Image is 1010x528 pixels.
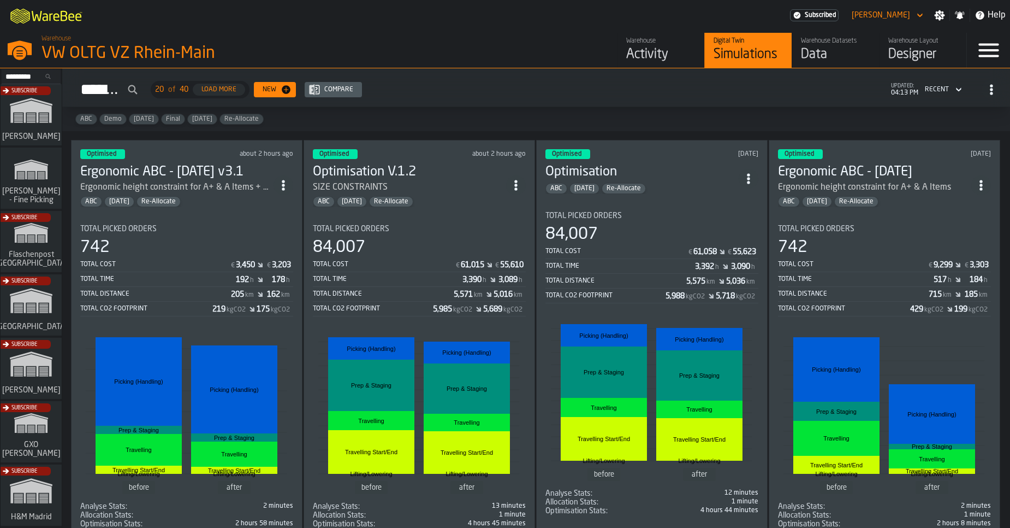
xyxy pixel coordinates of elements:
[105,198,134,206] span: Jan/25
[545,277,686,285] div: Total Distance
[1,84,62,148] a: link-to-/wh/i/72fe6713-8242-4c3c-8adf-5d67388ea6d5/simulations
[545,262,695,270] div: Total Time
[965,262,969,269] span: €
[272,261,291,269] div: Stat Value
[785,151,814,157] span: Optimised
[778,502,991,511] div: stat-Analyse Stats:
[908,150,991,158] div: Updated: 7/31/2025, 8:09:55 AM Created: 3/5/2025, 11:00:14 PM
[778,238,807,257] div: 742
[545,489,592,498] div: Title
[988,9,1006,22] span: Help
[454,290,473,299] div: Stat Value
[267,262,271,269] span: €
[692,471,708,478] text: after
[847,9,925,22] div: DropdownMenuValue-Sebastian Petruch Petruch
[852,11,910,20] div: DropdownMenuValue-Sebastian Petruch Petruch
[132,502,293,510] div: 2 minutes
[728,249,732,256] span: €
[313,511,366,520] div: Title
[626,46,696,63] div: Activity
[313,511,526,520] div: stat-Allocation Stats:
[827,484,847,491] text: before
[81,198,102,206] span: ABC
[41,35,71,43] span: Warehouse
[80,511,133,520] span: Allocation Stats:
[453,306,472,314] span: kgCO2
[778,181,971,194] div: Ergonomic height constraint for A+ & A Items
[370,198,413,206] span: Re-Allocate
[779,198,799,206] span: ABC
[929,262,932,269] span: €
[778,163,971,181] div: Ergonomic ABC - Jan/25
[146,81,254,98] div: ButtonLoadMore-Load More-Prev-First-Last
[361,484,382,491] text: before
[778,511,831,520] div: Title
[948,277,952,284] span: h
[731,262,750,271] div: Stat Value
[626,37,696,45] div: Warehouse
[805,11,836,19] span: Subscribed
[778,225,991,233] div: Title
[879,33,966,68] a: link-to-/wh/i/44979e6c-6f66-405e-9874-c1e29f02a54a/designer
[792,33,879,68] a: link-to-/wh/i/44979e6c-6f66-405e-9874-c1e29f02a54a/data
[80,511,133,520] div: Title
[80,275,236,283] div: Total Time
[597,489,758,497] div: 12 minutes
[1,211,62,274] a: link-to-/wh/i/a0d9589e-ccad-4b62-b3a5-e9442830ef7e/simulations
[888,46,958,63] div: Designer
[545,292,666,300] div: Total CO2 Footprint
[11,215,37,221] span: Subscribe
[888,37,958,45] div: Warehouse Layout
[80,502,293,511] div: stat-Analyse Stats:
[693,248,717,256] div: Stat Value
[305,82,362,97] button: button-Compare
[197,86,241,93] div: Load More
[162,115,185,123] span: Final
[245,291,254,299] span: km
[80,181,274,194] div: Ergonomic height constraint for A+ & A Items + 2nd run on optimise
[494,290,513,299] div: Stat Value
[970,275,983,284] div: Stat Value
[80,305,212,313] div: Total CO2 Footprint
[602,185,645,192] span: Re-Allocate
[803,198,831,206] span: Jan/25
[778,149,823,159] div: status-3 2
[545,163,739,181] div: Optimisation
[1,401,62,465] a: link-to-/wh/i/baca6aa3-d1fc-43c0-a604-2a1c9d5db74d/simulations
[924,306,943,314] span: kgCO2
[11,405,37,411] span: Subscribe
[364,502,526,510] div: 13 minutes
[716,292,735,301] div: Stat Value
[778,225,991,316] div: stat-Total Picked Orders
[891,89,918,97] span: 04:13 PM
[545,498,758,507] div: stat-Allocation Stats:
[545,507,608,515] div: Title
[688,249,692,256] span: €
[778,502,825,511] div: Title
[835,511,991,519] div: 1 minute
[514,291,522,299] span: km
[313,225,526,233] div: Title
[220,115,263,123] span: Re-Allocate
[210,150,293,158] div: Updated: 8/25/2025, 2:40:08 PM Created: 3/7/2025, 10:30:17 AM
[545,489,758,498] div: stat-Analyse Stats:
[733,248,756,256] div: Stat Value
[483,305,502,314] div: Stat Value
[675,150,758,158] div: Updated: 8/18/2025, 7:48:16 PM Created: 7/23/2025, 1:45:05 PM
[11,278,37,284] span: Subscribe
[313,163,506,181] h3: Optimisation V.1.2
[80,163,274,181] h3: Ergonomic ABC - [DATE] v3.1
[319,151,349,157] span: Optimised
[236,275,249,284] div: Stat Value
[180,85,188,94] span: 40
[1,465,62,528] a: link-to-/wh/i/0438fb8c-4a97-4a5b-bcc6-2889b6922db0/simulations
[920,83,964,96] div: DropdownMenuValue-4
[715,263,719,271] span: h
[11,342,37,348] span: Subscribe
[965,290,978,299] div: Stat Value
[80,502,127,511] div: Title
[545,507,758,515] div: stat-Optimisation Stats:
[272,275,285,284] div: Stat Value
[910,305,923,314] div: Stat Value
